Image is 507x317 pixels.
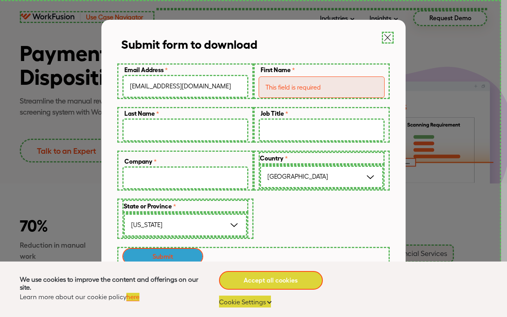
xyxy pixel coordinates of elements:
[259,65,385,75] label: First Name
[20,293,139,301] div: Learn more about our cookie policy
[259,108,385,118] label: Job Title
[122,200,248,212] label: State or Province
[121,36,386,52] div: Submit form to download
[20,275,199,291] div: We use cookies to improve the content and offerings on our site.
[122,65,248,75] label: Email Address
[122,156,248,166] label: Company
[259,152,385,164] label: Country
[219,271,323,290] a: Accept all cookies
[126,293,139,301] a: here
[123,249,202,264] input: Submit
[219,296,271,307] a: Cookie Settings
[122,108,248,118] label: Last Name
